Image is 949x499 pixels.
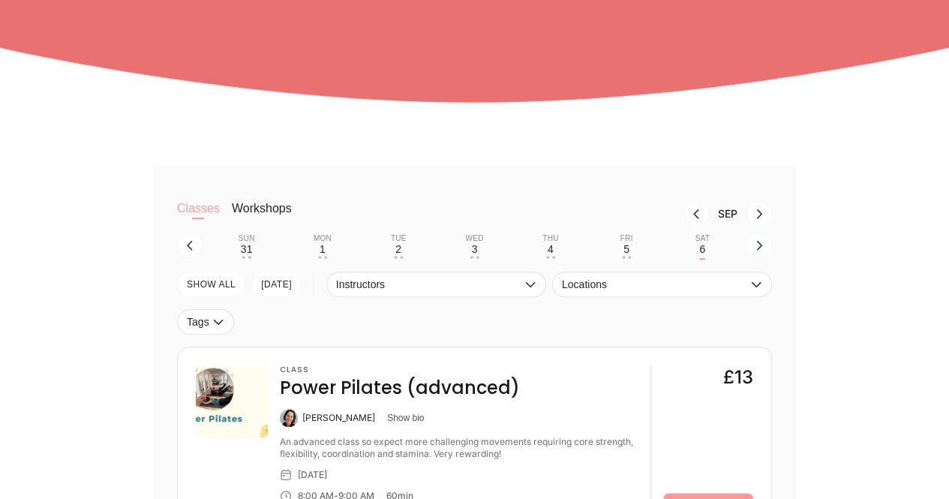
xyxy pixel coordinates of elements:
[542,234,558,243] div: Thu
[623,243,629,255] div: 5
[548,243,554,255] div: 4
[241,243,253,255] div: 31
[177,309,234,335] button: Tags
[177,201,220,231] button: Classes
[320,243,326,255] div: 1
[196,365,268,437] img: de308265-3e9d-4747-ba2f-d825c0cdbde0.png
[239,234,255,243] div: Sun
[316,201,772,227] nav: Month switch
[326,272,546,297] button: Instructors
[314,234,332,243] div: Mon
[465,234,483,243] div: Wed
[251,272,302,297] button: [DATE]
[280,365,520,374] h3: Class
[546,256,555,259] div: • •
[562,278,747,290] span: Locations
[552,272,772,297] button: Locations
[280,376,520,400] h4: Power Pilates (advanced)
[336,278,521,290] span: Instructors
[622,256,631,259] div: • •
[695,234,710,243] div: Sat
[177,272,245,297] button: SHOW All
[723,365,753,389] div: £13
[232,201,292,231] button: Workshops
[280,409,298,427] img: Laura Berduig
[298,469,327,481] div: [DATE]
[395,243,401,255] div: 2
[387,412,424,424] button: Show bio
[394,256,403,259] div: • •
[620,234,633,243] div: Fri
[470,256,479,259] div: • •
[318,256,327,259] div: • •
[683,201,709,227] button: Previous month, Aug
[709,208,746,220] div: Month Sep
[471,243,477,255] div: 3
[699,243,705,255] div: 6
[391,234,407,243] div: Tue
[302,412,375,424] div: [PERSON_NAME]
[187,316,209,328] span: Tags
[280,436,638,460] div: An advanced class so expect more challenging movements requiring core strength, flexibility, coor...
[746,201,772,227] button: Next month, Oct
[242,256,251,259] div: • •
